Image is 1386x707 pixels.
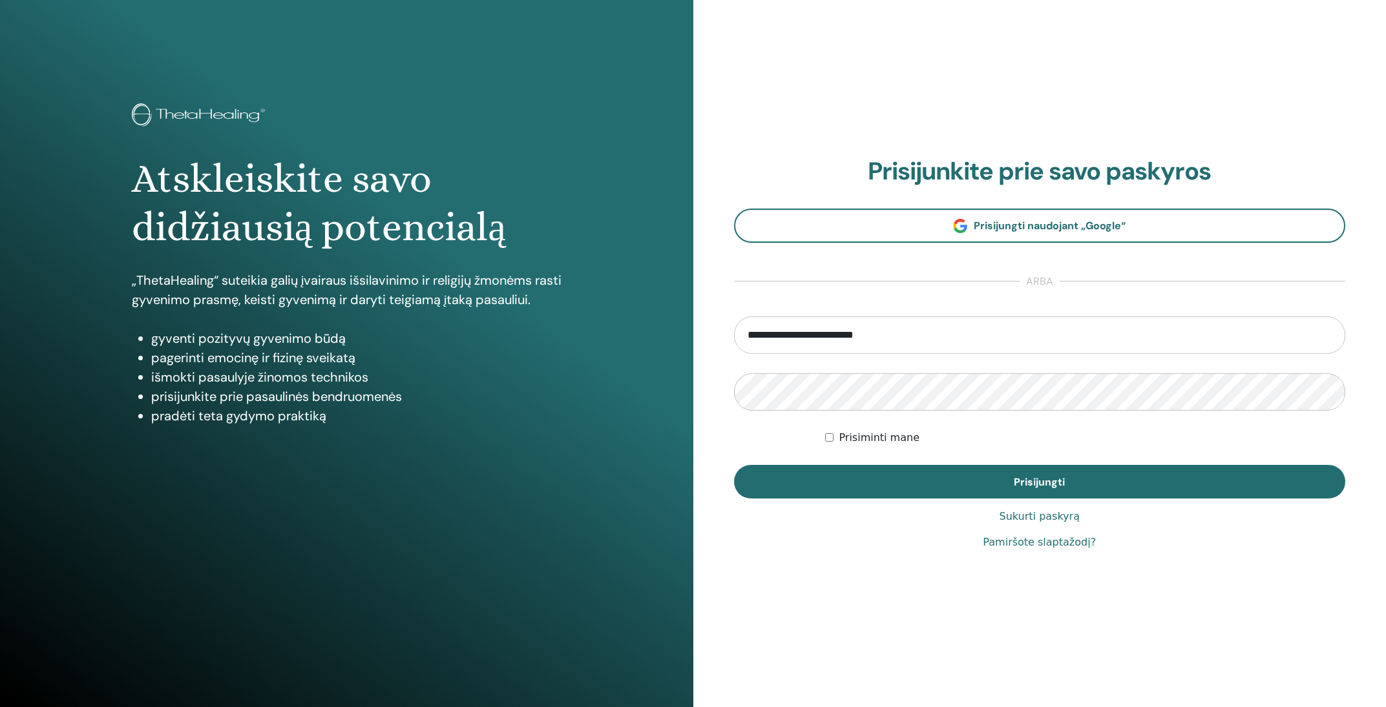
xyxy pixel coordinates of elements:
a: Sukurti paskyrą [1000,509,1080,524]
a: Prisijungti naudojant „Google“ [734,209,1346,243]
font: Atskleiskite savo didžiausią potencialą [132,156,506,249]
font: Prisiminti mane [839,431,919,444]
div: Išlaikyti mano tapatybę neribotą laiką arba kol atsijungsiu rankiniu būdu [825,430,1345,446]
font: Prisijunkite prie savo paskyros [868,155,1211,187]
a: Pamiršote slaptažodį? [983,535,1096,550]
font: Prisijungti naudojant „Google“ [974,219,1126,232]
font: Pamiršote slaptažodį? [983,536,1096,548]
font: prisijunkite prie pasaulinės bendruomenės [151,388,402,405]
button: Prisijungti [734,465,1346,498]
font: „ThetaHealing“ suteikia galių įvairaus išsilavinimo ir religijų žmonėms rasti gyvenimo prasmę, ke... [132,272,562,308]
font: arba [1026,274,1053,288]
font: išmokti pasaulyje žinomos technikos [151,369,368,385]
font: Sukurti paskyrą [1000,510,1080,522]
font: Prisijungti [1014,475,1065,489]
font: pagerinti emocinę ir fizinę sveikatą [151,349,355,366]
font: gyventi pozityvų gyvenimo būdą [151,330,346,347]
font: pradėti teta gydymo praktiką [151,407,326,424]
